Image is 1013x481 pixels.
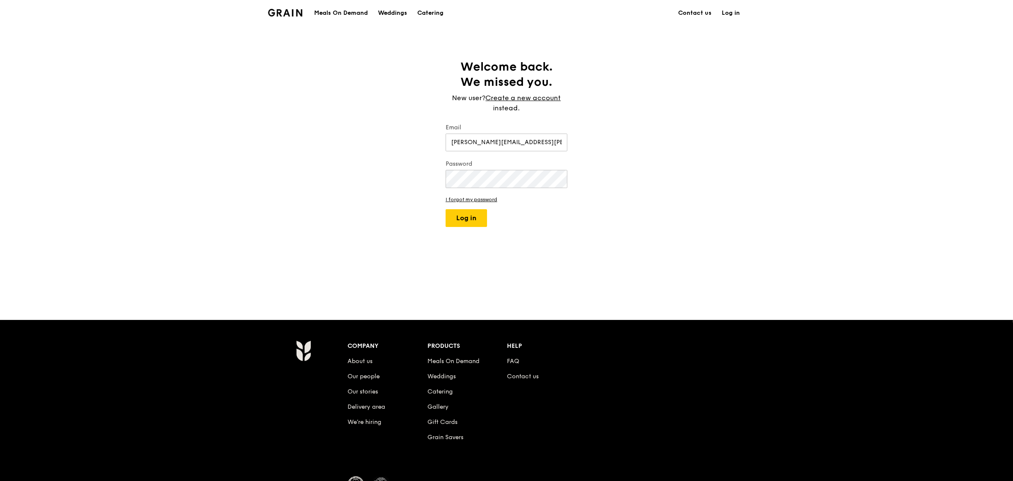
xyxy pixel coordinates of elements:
label: Password [446,160,567,168]
a: Create a new account [486,93,561,103]
a: Catering [412,0,449,26]
button: Log in [446,209,487,227]
a: Contact us [673,0,717,26]
span: instead. [493,104,520,112]
div: Company [348,340,427,352]
div: Meals On Demand [314,0,368,26]
a: Catering [427,388,453,395]
div: Help [507,340,587,352]
a: Gift Cards [427,418,457,426]
a: Contact us [507,373,539,380]
a: We’re hiring [348,418,381,426]
a: Grain Savers [427,434,463,441]
div: Products [427,340,507,352]
a: Gallery [427,403,449,410]
a: Weddings [427,373,456,380]
a: FAQ [507,358,520,365]
a: Meals On Demand [427,358,479,365]
a: Delivery area [348,403,385,410]
a: Our people [348,373,380,380]
div: Catering [417,0,444,26]
label: Email [446,123,567,132]
a: Weddings [373,0,412,26]
a: I forgot my password [446,197,567,202]
a: About us [348,358,372,365]
h1: Welcome back. We missed you. [446,59,567,90]
a: Our stories [348,388,378,395]
span: New user? [452,94,486,102]
a: Log in [717,0,745,26]
img: Grain [268,9,302,16]
img: Grain [296,340,311,361]
div: Weddings [378,0,407,26]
